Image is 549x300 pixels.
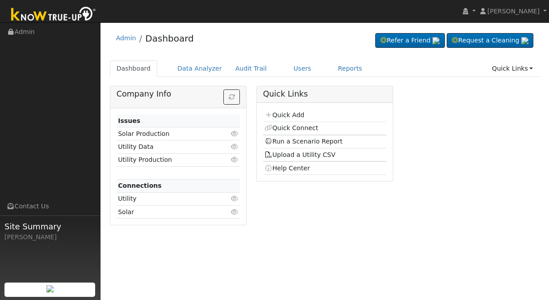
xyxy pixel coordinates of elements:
a: Admin [116,34,136,42]
td: Solar [117,206,220,219]
a: Dashboard [145,33,194,44]
i: Click to view [230,131,239,137]
a: Quick Add [264,111,304,118]
div: [PERSON_NAME] [4,232,96,242]
a: Upload a Utility CSV [264,151,335,158]
span: Site Summary [4,220,96,232]
strong: Issues [118,117,140,124]
a: Help Center [264,165,310,172]
img: retrieve [432,37,440,44]
td: Solar Production [117,127,220,140]
img: Know True-Up [7,5,101,25]
a: Request a Cleaning [447,33,533,48]
a: Data Analyzer [171,60,229,77]
td: Utility Production [117,153,220,166]
span: [PERSON_NAME] [487,8,540,15]
a: Reports [331,60,369,77]
a: Run a Scenario Report [264,138,343,145]
a: Dashboard [110,60,158,77]
td: Utility [117,192,220,205]
a: Quick Connect [264,124,318,131]
a: Quick Links [485,60,540,77]
i: Click to view [230,209,239,215]
i: Click to view [230,156,239,163]
h5: Company Info [117,89,240,99]
strong: Connections [118,182,162,189]
td: Utility Data [117,140,220,153]
h5: Quick Links [263,89,387,99]
i: Click to view [230,195,239,202]
img: retrieve [46,285,54,292]
a: Refer a Friend [375,33,445,48]
a: Users [287,60,318,77]
a: Audit Trail [229,60,273,77]
i: Click to view [230,144,239,150]
img: retrieve [521,37,528,44]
